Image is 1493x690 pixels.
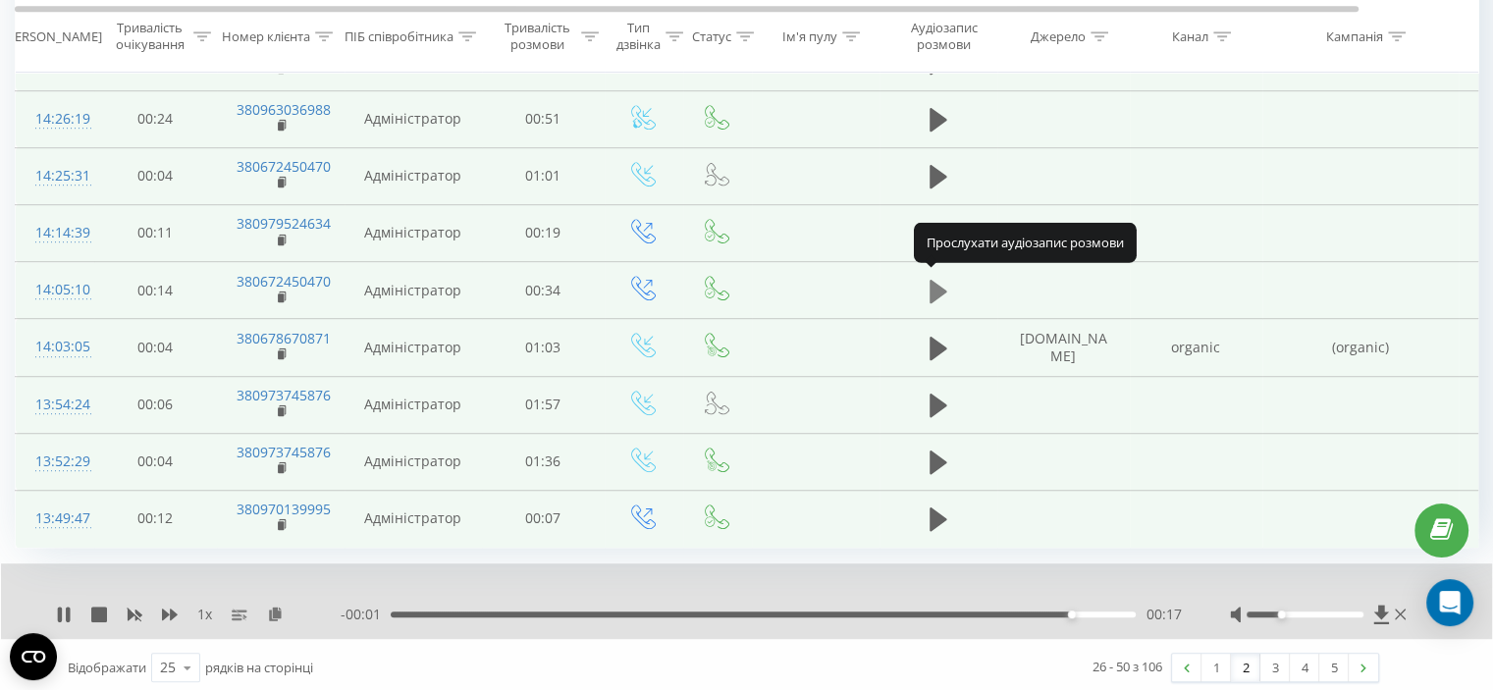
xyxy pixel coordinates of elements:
[10,633,57,680] button: Open CMP widget
[237,214,331,233] a: 380979524634
[345,319,482,376] td: Адміністратор
[482,319,605,376] td: 01:03
[237,329,331,347] a: 380678670871
[1262,319,1459,376] td: (organic)
[1426,579,1473,626] div: Open Intercom Messenger
[35,214,75,252] div: 14:14:39
[94,262,217,319] td: 00:14
[197,605,212,624] span: 1 x
[35,386,75,424] div: 13:54:24
[94,433,217,490] td: 00:04
[1231,654,1260,681] a: 2
[482,204,605,261] td: 00:19
[345,433,482,490] td: Адміністратор
[345,376,482,433] td: Адміністратор
[1172,28,1208,45] div: Канал
[1068,610,1076,618] div: Accessibility label
[222,28,310,45] div: Номер клієнта
[482,90,605,147] td: 00:51
[94,90,217,147] td: 00:24
[94,204,217,261] td: 00:11
[482,376,605,433] td: 01:57
[1260,654,1290,681] a: 3
[1290,654,1319,681] a: 4
[1093,657,1162,676] div: 26 - 50 з 106
[1326,28,1383,45] div: Кампанія
[205,659,313,676] span: рядків на сторінці
[35,100,75,138] div: 14:26:19
[341,605,391,624] span: - 00:01
[482,147,605,204] td: 01:01
[3,28,102,45] div: [PERSON_NAME]
[345,490,482,547] td: Адміністратор
[35,271,75,309] div: 14:05:10
[1201,654,1231,681] a: 1
[482,433,605,490] td: 01:36
[345,147,482,204] td: Адміністратор
[237,100,331,119] a: 380963036988
[482,490,605,547] td: 00:07
[1319,654,1349,681] a: 5
[94,319,217,376] td: 00:04
[35,500,75,538] div: 13:49:47
[345,262,482,319] td: Адміністратор
[111,21,188,54] div: Тривалість очікування
[160,658,176,677] div: 25
[914,223,1137,262] div: Прослухати аудіозапис розмови
[692,28,731,45] div: Статус
[499,21,576,54] div: Тривалість розмови
[35,443,75,481] div: 13:52:29
[237,386,331,404] a: 380973745876
[896,21,991,54] div: Аудіозапис розмови
[237,443,331,461] a: 380973745876
[35,328,75,366] div: 14:03:05
[94,490,217,547] td: 00:12
[997,319,1130,376] td: [DOMAIN_NAME]
[94,376,217,433] td: 00:06
[1130,319,1262,376] td: organic
[345,90,482,147] td: Адміністратор
[1278,610,1286,618] div: Accessibility label
[237,157,331,176] a: 380672450470
[482,262,605,319] td: 00:34
[345,28,453,45] div: ПІБ співробітника
[1031,28,1086,45] div: Джерело
[35,157,75,195] div: 14:25:31
[345,204,482,261] td: Адміністратор
[616,21,661,54] div: Тип дзвінка
[237,500,331,518] a: 380970139995
[68,659,146,676] span: Відображати
[782,28,837,45] div: Ім'я пулу
[237,272,331,291] a: 380672450470
[94,147,217,204] td: 00:04
[1146,605,1181,624] span: 00:17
